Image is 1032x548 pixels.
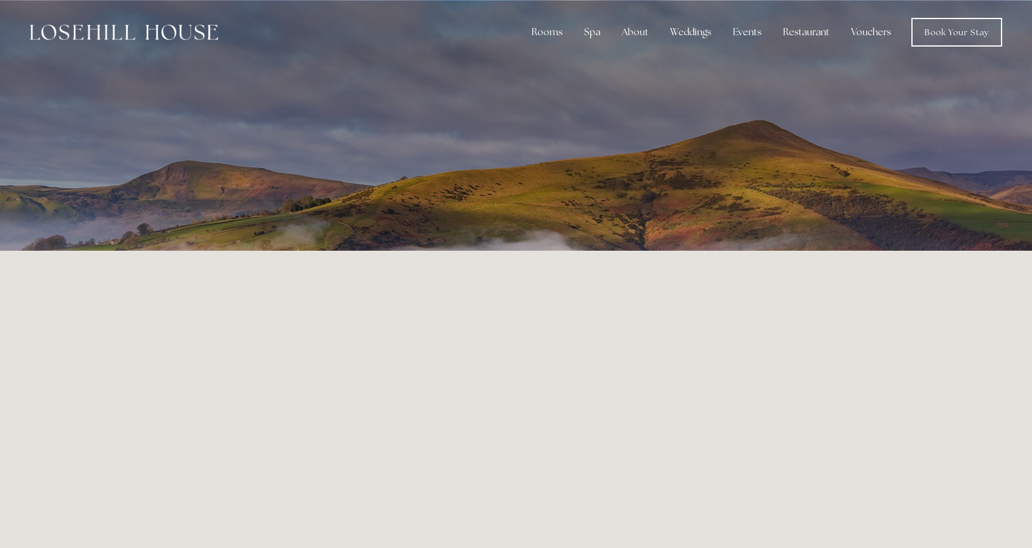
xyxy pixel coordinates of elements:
[911,18,1002,47] a: Book Your Stay
[575,20,610,44] div: Spa
[30,24,218,40] img: Losehill House
[661,20,721,44] div: Weddings
[773,20,839,44] div: Restaurant
[723,20,771,44] div: Events
[522,20,572,44] div: Rooms
[612,20,658,44] div: About
[841,20,901,44] a: Vouchers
